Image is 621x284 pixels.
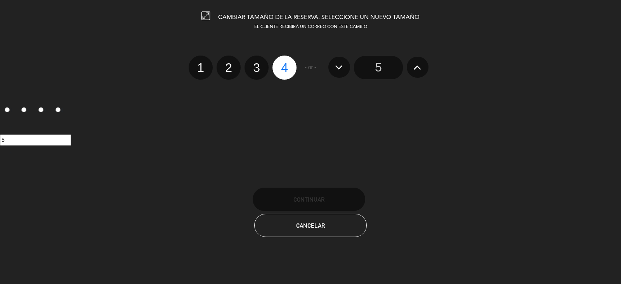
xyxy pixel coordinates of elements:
span: EL CLIENTE RECIBIRÁ UN CORREO CON ESTE CAMBIO [254,25,367,29]
input: 2 [21,107,26,112]
input: 4 [56,107,61,112]
label: 3 [34,104,51,117]
span: Continuar [293,196,324,203]
input: 3 [38,107,43,112]
input: 1 [5,107,10,112]
label: 4 [272,56,297,80]
span: Cancelar [296,222,325,229]
label: 4 [51,104,68,117]
label: 1 [189,56,213,80]
button: Cancelar [254,214,367,237]
label: 2 [17,104,34,117]
label: 3 [245,56,269,80]
span: - or - [305,63,316,72]
label: 2 [217,56,241,80]
button: Continuar [253,188,365,211]
span: CAMBIAR TAMAÑO DE LA RESERVA. SELECCIONE UN NUEVO TAMAÑO [218,14,420,21]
